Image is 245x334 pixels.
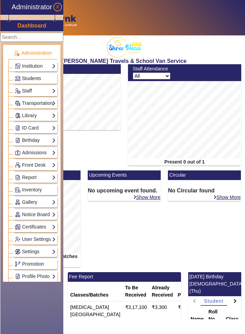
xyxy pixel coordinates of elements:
[188,306,206,325] th: Name
[175,282,202,301] th: Pending
[15,76,20,81] img: Students.png
[129,65,216,73] div: Staff Attendance
[22,187,42,192] span: Inventory
[4,58,245,64] h2: [PERSON_NAME] Travels & School Van Service
[22,261,44,267] span: Promotion
[68,282,123,301] th: Classes/Batches
[168,187,241,194] h6: No Circular found
[223,306,241,325] th: Class
[204,299,224,303] span: Student
[123,282,150,301] th: To Be Received
[15,261,20,267] img: Branchoperations.png
[107,37,141,58] img: 2bec4155-9170-49cd-8f97-544ef27826c4
[22,76,41,81] span: Students
[15,75,56,82] a: Students
[15,260,56,268] a: Promotion
[88,187,161,194] h6: No upcoming event found.
[168,170,241,180] mat-card-header: Circular
[175,301,202,321] td: ₹3,13,800
[213,194,241,200] a: Show More
[15,187,20,192] img: Inventory.png
[188,272,241,296] mat-card-header: [DATE] Birthday [DEMOGRAPHIC_DATA] (Thu)
[0,33,63,42] input: Search...
[149,282,175,301] th: Already Received
[123,301,150,321] td: ₹3,17,100
[206,306,223,325] th: Roll No.
[8,64,121,74] mat-card-header: Student Attendance
[133,194,161,200] a: Show More
[128,158,241,166] div: Present 0 out of 1
[15,186,56,194] a: Inventory
[149,301,175,321] td: ₹3,300
[13,50,20,56] img: Administration.png
[68,301,123,321] td: [MEDICAL_DATA][GEOGRAPHIC_DATA]
[88,170,161,180] mat-card-header: Upcoming Events
[8,49,57,57] p: Administration
[68,272,181,282] mat-card-header: Fee Report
